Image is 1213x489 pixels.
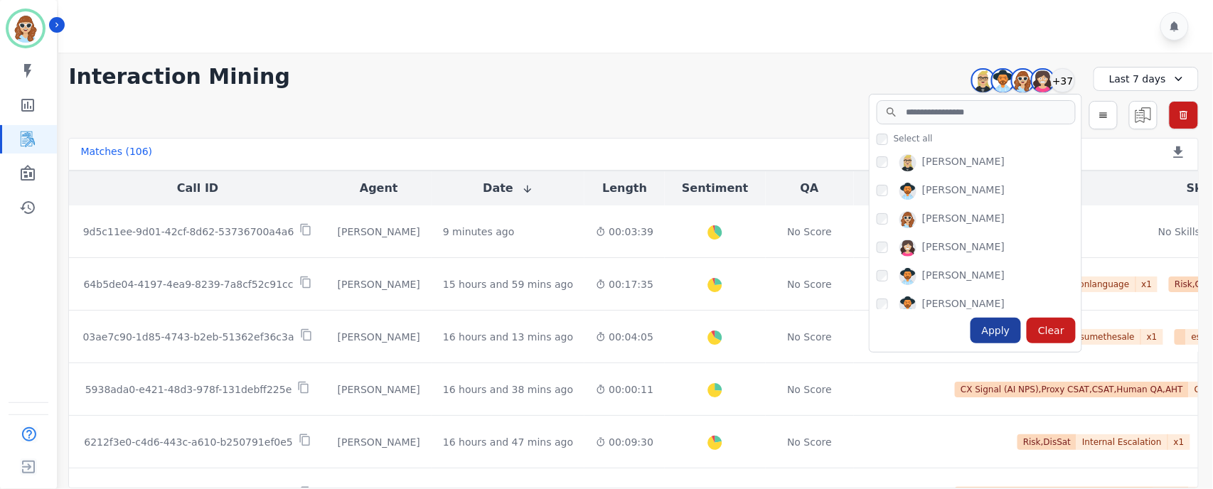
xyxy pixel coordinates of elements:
span: CX Signal (AI NPS),Proxy CSAT,CSAT,Human QA,AHT [955,382,1189,397]
span: x 1 [1141,329,1163,345]
p: 64b5de04-4197-4ea9-8239-7a8cf52c91cc [83,277,293,291]
h1: Interaction Mining [68,64,290,90]
span: Risk,DisSat [1017,434,1076,450]
button: Date [483,180,533,197]
div: [PERSON_NAME] [922,240,1005,257]
p: 9d5c11ee-9d01-42cf-8d62-53736700a4a6 [83,225,294,239]
p: 03ae7c90-1d85-4743-b2eb-51362ef36c3a [82,330,294,344]
div: Apply [971,318,1022,343]
span: es_assumethesale [1051,329,1141,345]
span: x 1 [1168,434,1190,450]
div: [PERSON_NAME] [338,382,420,397]
img: Bordered avatar [9,11,43,45]
div: 00:03:39 [596,225,653,239]
div: [PERSON_NAME] [922,183,1005,200]
div: 00:17:35 [596,277,653,291]
div: Matches ( 106 ) [80,144,152,164]
span: x 1 [1136,276,1158,292]
div: 00:09:30 [596,435,653,449]
div: [PERSON_NAME] [338,435,420,449]
div: 00:00:11 [596,382,653,397]
div: 00:04:05 [596,330,653,344]
p: 6212f3e0-c4d6-443c-a610-b250791ef0e5 [84,435,293,449]
button: Sentiment [682,180,748,197]
button: QA [801,180,819,197]
div: 16 hours and 13 mins ago [443,330,573,344]
div: [PERSON_NAME] [922,268,1005,285]
div: 16 hours and 47 mins ago [443,435,573,449]
div: No Score [787,435,832,449]
span: Select all [894,133,933,144]
div: [PERSON_NAME] [338,330,420,344]
div: Clear [1027,318,1076,343]
button: Length [602,180,647,197]
div: 9 minutes ago [443,225,515,239]
div: [PERSON_NAME] [922,296,1005,313]
p: 5938ada0-e421-48d3-978f-131debff225e [85,382,292,397]
div: No Score [787,277,832,291]
div: [PERSON_NAME] [338,225,420,239]
button: Agent [360,180,398,197]
div: No Score [787,225,832,239]
div: 16 hours and 38 mins ago [443,382,573,397]
div: 15 hours and 59 mins ago [443,277,573,291]
button: Call ID [177,180,218,197]
div: +37 [1051,68,1075,92]
div: No Score [787,330,832,344]
div: No Score [787,382,832,397]
span: Internal Escalation [1076,434,1168,450]
div: [PERSON_NAME] [922,211,1005,228]
div: [PERSON_NAME] [338,277,420,291]
div: Last 7 days [1094,67,1199,91]
div: [PERSON_NAME] [922,154,1005,171]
